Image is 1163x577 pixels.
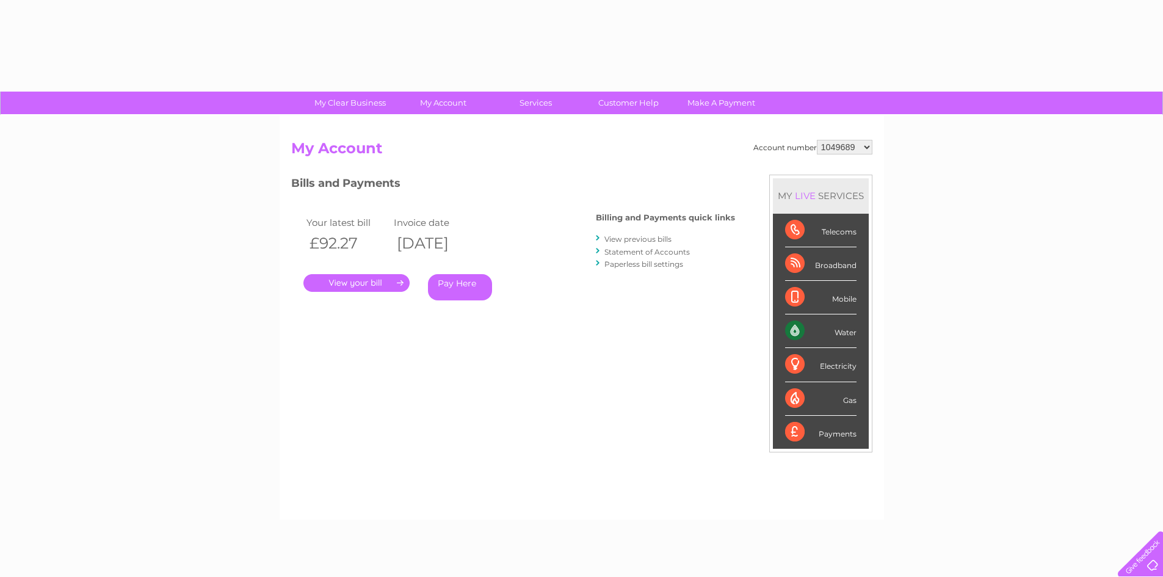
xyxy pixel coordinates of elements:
[303,214,391,231] td: Your latest bill
[485,92,586,114] a: Services
[753,140,872,154] div: Account number
[773,178,869,213] div: MY SERVICES
[300,92,400,114] a: My Clear Business
[792,190,818,201] div: LIVE
[785,214,857,247] div: Telecoms
[578,92,679,114] a: Customer Help
[291,140,872,163] h2: My Account
[671,92,772,114] a: Make A Payment
[291,175,735,196] h3: Bills and Payments
[785,281,857,314] div: Mobile
[785,247,857,281] div: Broadband
[604,234,672,244] a: View previous bills
[785,382,857,416] div: Gas
[303,231,391,256] th: £92.27
[391,231,479,256] th: [DATE]
[604,259,683,269] a: Paperless bill settings
[391,214,479,231] td: Invoice date
[785,348,857,382] div: Electricity
[596,213,735,222] h4: Billing and Payments quick links
[393,92,493,114] a: My Account
[785,314,857,348] div: Water
[428,274,492,300] a: Pay Here
[604,247,690,256] a: Statement of Accounts
[303,274,410,292] a: .
[785,416,857,449] div: Payments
